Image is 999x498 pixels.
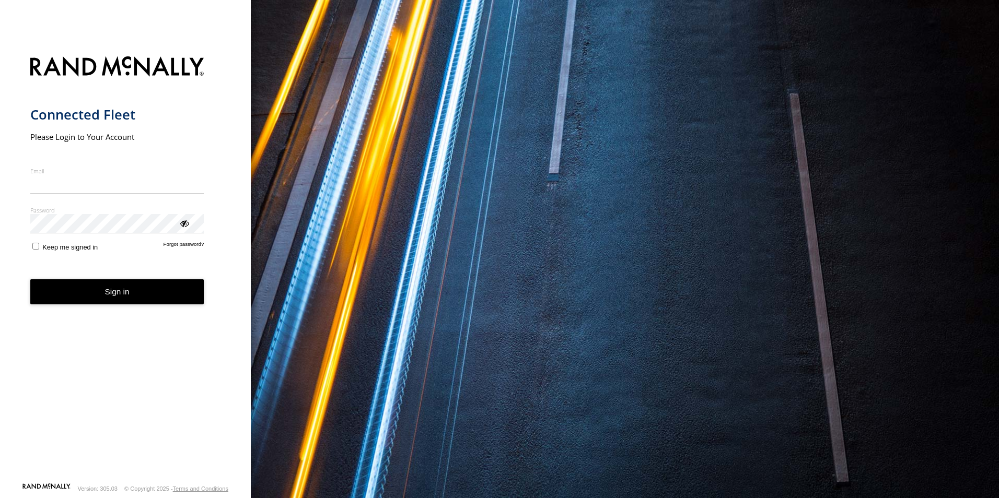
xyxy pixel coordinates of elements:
[78,485,118,492] div: Version: 305.03
[22,483,71,494] a: Visit our Website
[164,241,204,251] a: Forgot password?
[30,54,204,81] img: Rand McNally
[179,218,189,228] div: ViewPassword
[30,279,204,305] button: Sign in
[30,167,204,175] label: Email
[42,243,98,251] span: Keep me signed in
[32,243,39,250] input: Keep me signed in
[30,50,221,482] form: main
[173,485,228,492] a: Terms and Conditions
[30,106,204,123] h1: Connected Fleet
[30,132,204,142] h2: Please Login to Your Account
[30,206,204,214] label: Password
[124,485,228,492] div: © Copyright 2025 -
